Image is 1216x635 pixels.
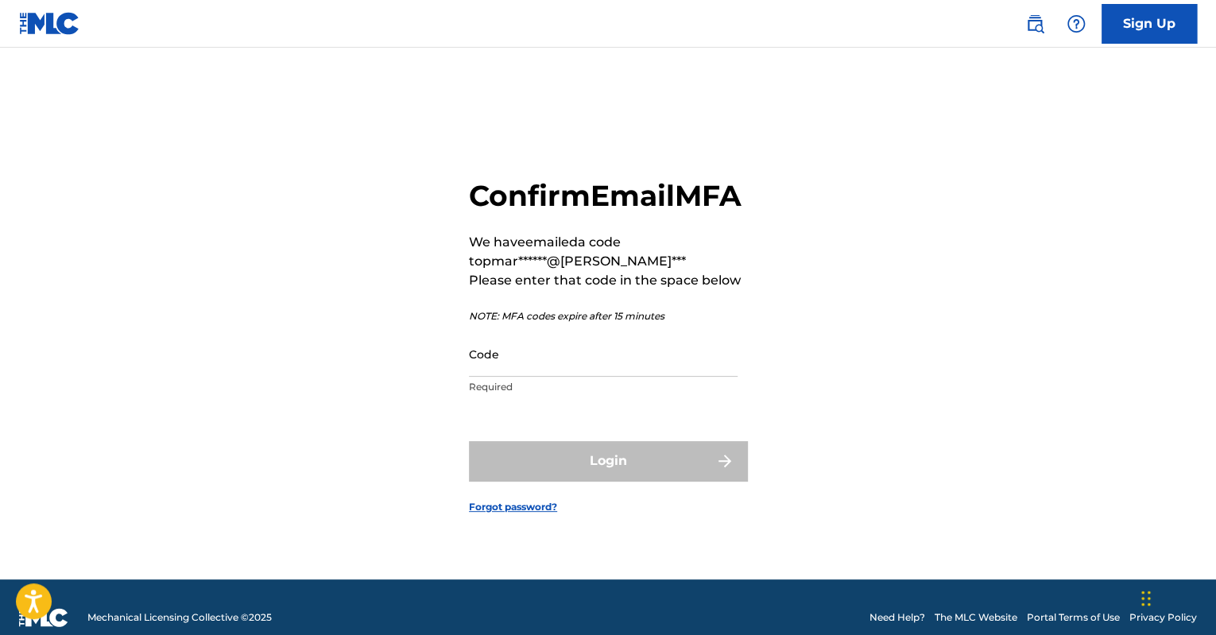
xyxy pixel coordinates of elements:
[1137,559,1216,635] iframe: Chat Widget
[469,309,747,323] p: NOTE: MFA codes expire after 15 minutes
[87,610,272,625] span: Mechanical Licensing Collective © 2025
[1102,4,1197,44] a: Sign Up
[469,233,747,271] p: We have emailed a code to pmar******@[PERSON_NAME]***
[1141,575,1151,622] div: Ziehen
[1060,8,1092,40] div: Help
[469,271,747,290] p: Please enter that code in the space below
[1019,8,1051,40] a: Public Search
[19,608,68,627] img: logo
[1129,610,1197,625] a: Privacy Policy
[1067,14,1086,33] img: help
[935,610,1017,625] a: The MLC Website
[469,500,557,514] a: Forgot password?
[469,380,738,394] p: Required
[469,178,747,214] h2: Confirm Email MFA
[869,610,925,625] a: Need Help?
[19,12,80,35] img: MLC Logo
[1137,559,1216,635] div: Chat-Widget
[1025,14,1044,33] img: search
[1027,610,1120,625] a: Portal Terms of Use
